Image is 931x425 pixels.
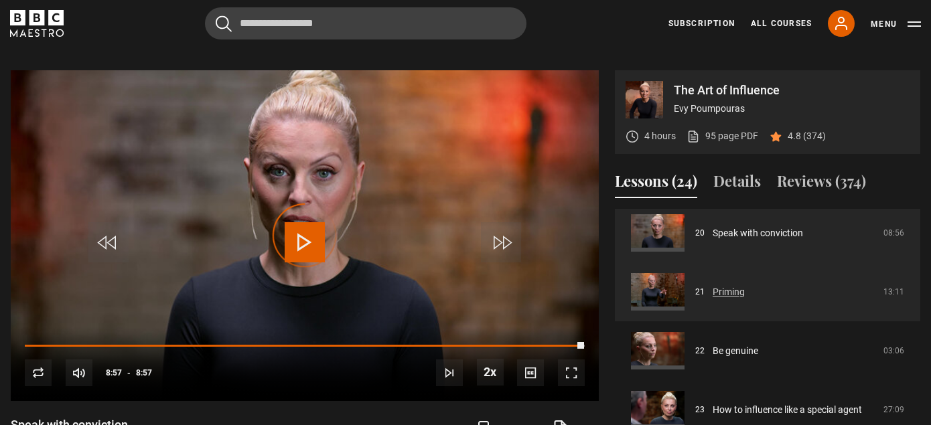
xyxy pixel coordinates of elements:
[777,170,866,198] button: Reviews (374)
[436,359,463,386] button: Next Lesson
[713,170,761,198] button: Details
[10,10,64,37] svg: BBC Maestro
[674,102,910,116] p: Evy Poumpouras
[615,170,697,198] button: Lessons (24)
[66,359,92,386] button: Mute
[687,129,758,143] a: 95 page PDF
[674,84,910,96] p: The Art of Influence
[668,17,735,29] a: Subscription
[106,361,122,385] span: 8:57
[25,345,585,347] div: Progress Bar
[644,129,676,143] p: 4 hours
[558,359,585,386] button: Fullscreen
[127,368,131,377] span: -
[871,17,921,31] button: Toggle navigation
[477,359,504,386] button: Playback Rate
[25,359,52,386] button: Replay
[713,226,803,240] a: Speak with conviction
[136,361,152,385] span: 8:57
[713,285,745,299] a: Priming
[713,403,862,417] a: How to influence like a special agent
[788,129,826,143] p: 4.8 (374)
[216,15,232,32] button: Submit the search query
[205,7,526,39] input: Search
[11,70,599,401] video-js: Video Player
[751,17,812,29] a: All Courses
[713,344,758,358] a: Be genuine
[517,359,544,386] button: Captions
